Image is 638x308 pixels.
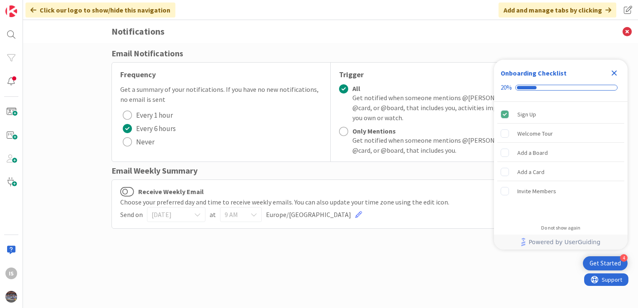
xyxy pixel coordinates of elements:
div: Checklist Container [494,60,628,250]
button: Every 1 hour [120,109,175,122]
div: All [352,84,541,93]
div: Trigger [339,69,541,80]
div: Onboarding Checklist [501,68,567,78]
div: Is [5,268,17,279]
span: Never [136,136,154,148]
div: Add a Card is incomplete. [497,163,624,181]
div: Open Get Started checklist, remaining modules: 4 [583,256,628,270]
div: Footer [494,235,628,250]
div: Do not show again [541,225,580,231]
div: Get notified when someone mentions @[PERSON_NAME] s, @card, or @board, that includes you. [352,135,541,155]
div: Invite Members is incomplete. [497,182,624,200]
span: Every 6 hours [136,122,176,135]
div: 4 [620,254,628,262]
label: Receive Weekly Email [120,186,204,197]
div: Get Started [590,259,621,268]
span: Europe/[GEOGRAPHIC_DATA] [266,210,351,220]
span: at [210,210,216,220]
div: Get a summary of your notifications. If you have no new notifications, no email is sent [120,84,322,104]
div: Get notified when someone mentions @[PERSON_NAME] s, @card, or @board, that includes you, activit... [352,93,541,123]
button: Receive Weekly Email [120,186,134,197]
span: Send on [120,210,143,220]
div: Checklist progress: 20% [501,84,621,91]
div: Click our logo to show/hide this navigation [25,3,175,18]
img: Visit kanbanzone.com [5,5,17,17]
button: Never [120,135,157,149]
div: Email Notifications [111,47,550,60]
div: 20% [501,84,512,91]
h3: Notifications [111,20,550,43]
div: Add a Board is incomplete. [497,144,624,162]
span: [DATE] [152,209,187,220]
div: Sign Up [517,109,536,119]
img: avatar [5,291,17,303]
div: Only Mentions [352,127,541,135]
span: 9 AM [225,209,243,220]
div: Add a Board [517,148,548,158]
div: Invite Members [517,186,556,196]
div: Choose your preferred day and time to receive weekly emails. You can also update your time zone u... [120,197,541,207]
button: Every 6 hours [120,122,178,135]
div: Email Weekly Summary [111,164,550,177]
div: Welcome Tour is incomplete. [497,124,624,143]
div: Frequency [120,69,322,80]
span: Every 1 hour [136,109,173,121]
div: Close Checklist [608,66,621,80]
div: Sign Up is complete. [497,105,624,124]
span: Support [18,1,38,11]
div: Add a Card [517,167,544,177]
div: Checklist items [494,102,628,219]
div: Add and manage tabs by clicking [499,3,616,18]
a: Powered by UserGuiding [498,235,623,250]
div: Welcome Tour [517,129,553,139]
span: Powered by UserGuiding [529,237,600,247]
